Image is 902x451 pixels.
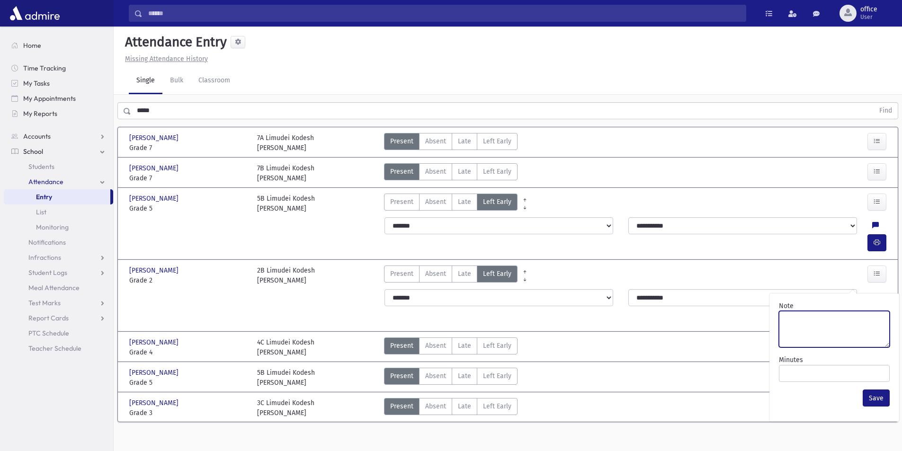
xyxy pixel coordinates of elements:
a: School [4,144,113,159]
div: 3C Limudei Kodesh [PERSON_NAME] [257,398,314,418]
span: Meal Attendance [28,283,80,292]
a: Monitoring [4,220,113,235]
a: Students [4,159,113,174]
a: PTC Schedule [4,326,113,341]
label: Minutes [779,355,803,365]
span: Late [458,371,471,381]
a: Report Cards [4,310,113,326]
span: Absent [425,371,446,381]
span: Infractions [28,253,61,262]
span: Left Early [483,401,511,411]
span: Absent [425,341,446,351]
a: Teacher Schedule [4,341,113,356]
a: Accounts [4,129,113,144]
span: Grade 7 [129,173,248,183]
span: School [23,147,43,156]
span: Present [390,136,413,146]
span: Left Early [483,136,511,146]
a: My Tasks [4,76,113,91]
div: AttTypes [384,368,518,388]
span: [PERSON_NAME] [129,337,180,347]
div: 2B Limudei Kodesh [PERSON_NAME] [257,265,315,285]
span: office [860,6,877,13]
span: [PERSON_NAME] [129,265,180,275]
span: My Tasks [23,79,50,88]
span: Absent [425,136,446,146]
a: Student Logs [4,265,113,280]
div: AttTypes [384,398,518,418]
span: My Appointments [23,94,76,103]
a: Test Marks [4,295,113,310]
span: Student Logs [28,268,67,277]
input: Search [143,5,746,22]
span: Late [458,341,471,351]
a: List [4,204,113,220]
div: 7A Limudei Kodesh [PERSON_NAME] [257,133,314,153]
span: Absent [425,269,446,279]
div: AttTypes [384,337,518,357]
span: Home [23,41,41,50]
div: AttTypes [384,163,518,183]
span: Present [390,167,413,177]
span: [PERSON_NAME] [129,163,180,173]
span: Late [458,136,471,146]
div: 5B Limudei Kodesh [PERSON_NAME] [257,368,315,388]
span: Entry [36,193,52,201]
span: Left Early [483,197,511,207]
span: Present [390,371,413,381]
span: [PERSON_NAME] [129,398,180,408]
span: Grade 4 [129,347,248,357]
span: Absent [425,401,446,411]
span: My Reports [23,109,57,118]
label: Note [779,301,794,311]
div: 4C Limudei Kodesh [PERSON_NAME] [257,337,314,357]
span: Test Marks [28,299,61,307]
span: Left Early [483,341,511,351]
a: Home [4,38,113,53]
span: Late [458,269,471,279]
a: My Appointments [4,91,113,106]
a: Entry [4,189,110,204]
span: Grade 5 [129,378,248,388]
span: Left Early [483,269,511,279]
span: Time Tracking [23,64,66,72]
img: AdmirePro [8,4,62,23]
a: My Reports [4,106,113,121]
button: Find [874,103,898,119]
span: Present [390,401,413,411]
span: Teacher Schedule [28,344,81,353]
span: Absent [425,167,446,177]
h5: Attendance Entry [121,34,227,50]
span: Late [458,167,471,177]
div: AttTypes [384,194,518,213]
a: Single [129,68,162,94]
span: Present [390,197,413,207]
div: AttTypes [384,265,518,285]
span: Attendance [28,177,63,186]
span: PTC Schedule [28,329,69,337]
span: Left Early [483,371,511,381]
span: Grade 5 [129,203,248,213]
span: Left Early [483,167,511,177]
span: Accounts [23,132,51,141]
a: Bulk [162,68,191,94]
a: Infractions [4,250,113,265]
a: Missing Attendance History [121,55,208,63]
span: [PERSON_NAME] [129,194,180,203]
span: Report Cards [28,314,69,322]
span: Grade 2 [129,275,248,285]
a: Meal Attendance [4,280,113,295]
div: AttTypes [384,133,518,153]
a: Notifications [4,235,113,250]
u: Missing Attendance History [125,55,208,63]
span: Present [390,341,413,351]
div: 7B Limudei Kodesh [PERSON_NAME] [257,163,314,183]
span: List [36,208,46,216]
span: Absent [425,197,446,207]
span: Present [390,269,413,279]
button: Save [863,389,890,407]
span: [PERSON_NAME] [129,133,180,143]
span: Late [458,197,471,207]
span: [PERSON_NAME] [129,368,180,378]
a: Classroom [191,68,238,94]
